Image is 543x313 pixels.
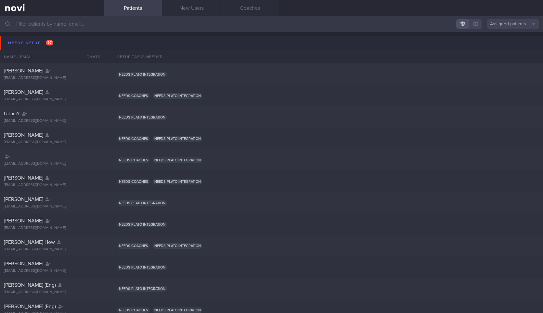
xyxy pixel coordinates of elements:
[153,307,202,313] span: Needs plato integration
[4,132,43,138] span: [PERSON_NAME]
[117,200,167,206] span: Needs plato integration
[117,157,150,163] span: Needs coaches
[4,218,43,223] span: [PERSON_NAME]
[4,76,100,81] div: [EMAIL_ADDRESS][DOMAIN_NAME]
[4,240,55,245] span: [PERSON_NAME] How
[113,50,543,63] div: Setup tasks needed
[153,179,202,184] span: Needs plato integration
[117,307,150,313] span: Needs coaches
[117,93,150,99] span: Needs coaches
[4,226,100,231] div: [EMAIL_ADDRESS][DOMAIN_NAME]
[4,111,20,116] span: UdaraY
[4,269,100,273] div: [EMAIL_ADDRESS][DOMAIN_NAME]
[4,282,56,288] span: [PERSON_NAME] (Eng)
[4,97,100,102] div: [EMAIL_ADDRESS][DOMAIN_NAME]
[4,197,43,202] span: [PERSON_NAME]
[117,265,167,270] span: Needs plato integration
[4,204,100,209] div: [EMAIL_ADDRESS][DOMAIN_NAME]
[78,50,104,63] div: Chats
[153,243,202,249] span: Needs plato integration
[4,247,100,252] div: [EMAIL_ADDRESS][DOMAIN_NAME]
[4,261,43,266] span: [PERSON_NAME]
[117,136,150,142] span: Needs coaches
[153,136,202,142] span: Needs plato integration
[117,286,167,292] span: Needs plato integration
[4,290,100,295] div: [EMAIL_ADDRESS][DOMAIN_NAME]
[117,222,167,227] span: Needs plato integration
[4,183,100,188] div: [EMAIL_ADDRESS][DOMAIN_NAME]
[4,304,56,309] span: [PERSON_NAME] (Eng)
[153,93,202,99] span: Needs plato integration
[117,72,167,77] span: Needs plato integration
[487,19,539,29] button: Assigned patients
[117,179,150,184] span: Needs coaches
[4,175,43,181] span: [PERSON_NAME]
[4,68,43,73] span: [PERSON_NAME]
[4,140,100,145] div: [EMAIL_ADDRESS][DOMAIN_NAME]
[4,161,100,166] div: [EMAIL_ADDRESS][DOMAIN_NAME]
[4,119,100,123] div: [EMAIL_ADDRESS][DOMAIN_NAME]
[46,40,53,45] span: 97
[6,39,55,47] div: Needs setup
[117,243,150,249] span: Needs coaches
[153,157,202,163] span: Needs plato integration
[117,115,167,120] span: Needs plato integration
[4,90,43,95] span: [PERSON_NAME]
